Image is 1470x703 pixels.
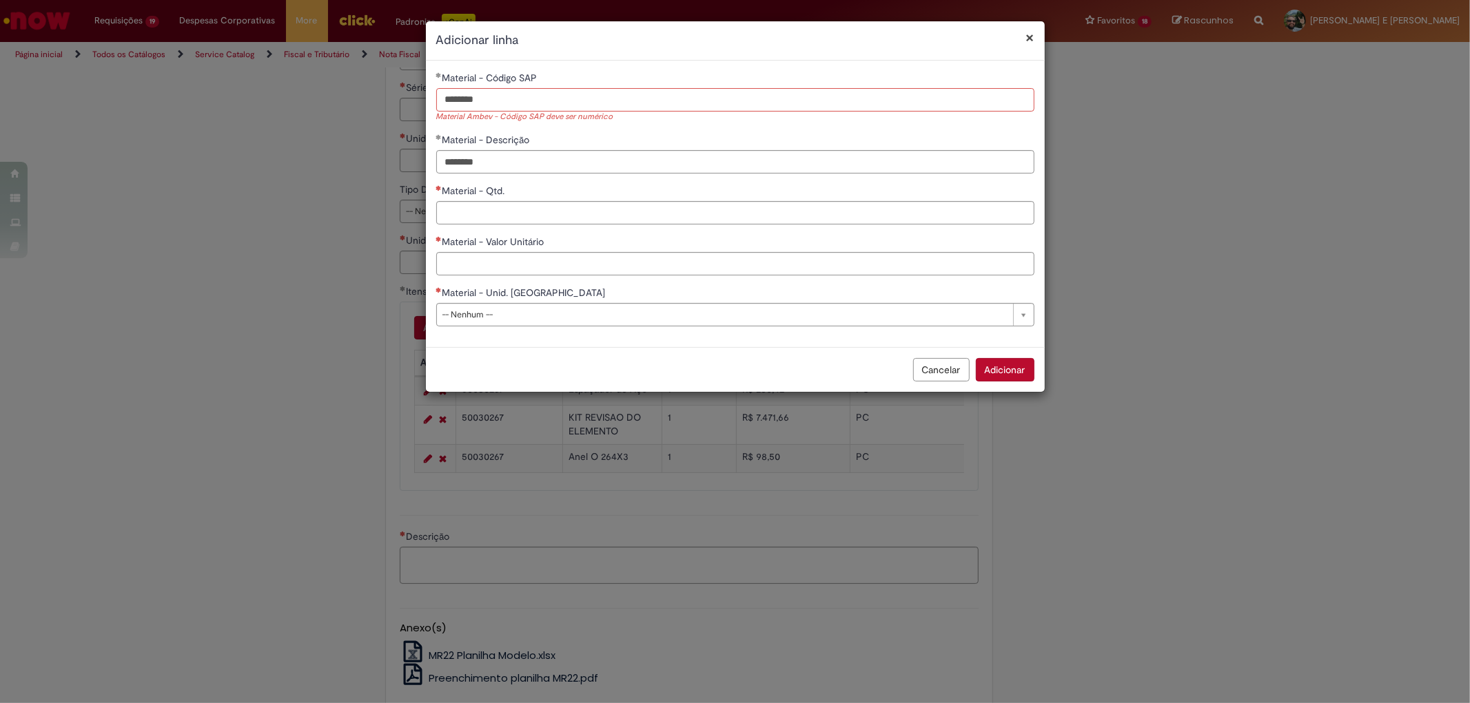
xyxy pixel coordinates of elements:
[436,150,1034,174] input: Material - Descrição
[436,88,1034,112] input: Material - Código SAP
[436,287,442,293] span: Necessários
[436,201,1034,224] input: Material - Qtd.
[436,32,1034,50] h2: Adicionar linha
[436,72,442,78] span: Obrigatório Preenchido
[442,185,508,197] span: Material - Qtd.
[442,235,547,248] span: Material - Valor Unitário
[436,252,1034,275] input: Material - Valor Unitário
[976,358,1034,381] button: Adicionar
[436,236,442,242] span: Necessários
[442,286,609,299] span: Material - Unid. [GEOGRAPHIC_DATA]
[442,72,540,84] span: Material - Código SAP
[442,134,533,146] span: Material - Descrição
[436,134,442,140] span: Obrigatório Preenchido
[436,185,442,191] span: Necessários
[1026,30,1034,45] button: Fechar modal
[913,358,970,381] button: Cancelar
[436,112,1034,123] div: Material Ambev - Código SAP deve ser numérico
[442,304,1006,326] span: -- Nenhum --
